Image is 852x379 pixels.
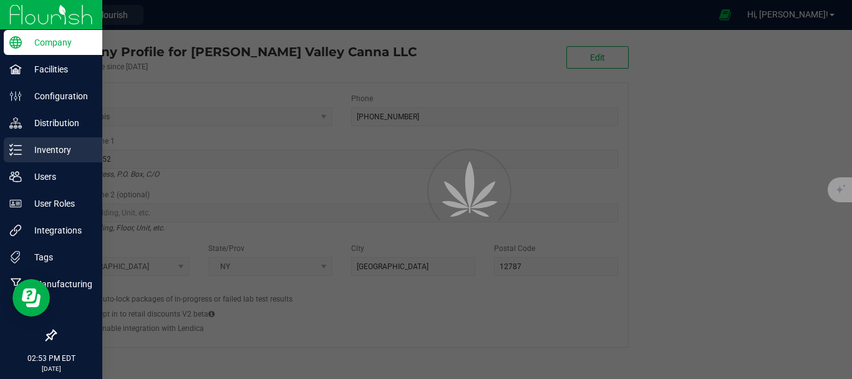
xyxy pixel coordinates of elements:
inline-svg: Manufacturing [9,278,22,290]
p: Manufacturing [22,277,97,292]
inline-svg: Tags [9,251,22,263]
p: Distribution [22,116,97,130]
p: Configuration [22,89,97,104]
p: Integrations [22,223,97,238]
p: 02:53 PM EDT [6,353,97,364]
inline-svg: Users [9,170,22,183]
inline-svg: Distribution [9,117,22,129]
p: [DATE] [6,364,97,373]
p: Company [22,35,97,50]
inline-svg: User Roles [9,197,22,210]
p: Tags [22,250,97,265]
iframe: Resource center [12,279,50,317]
inline-svg: Inventory [9,144,22,156]
inline-svg: Configuration [9,90,22,102]
p: Inventory [22,142,97,157]
inline-svg: Integrations [9,224,22,237]
inline-svg: Company [9,36,22,49]
p: User Roles [22,196,97,211]
inline-svg: Facilities [9,63,22,76]
p: Users [22,169,97,184]
p: Facilities [22,62,97,77]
